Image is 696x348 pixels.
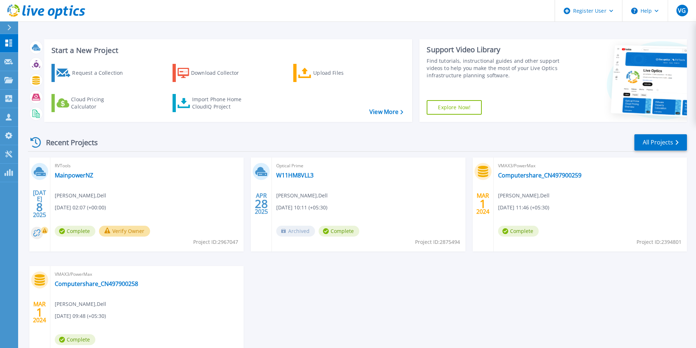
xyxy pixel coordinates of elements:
span: Complete [55,226,95,237]
div: MAR 2024 [476,191,490,217]
div: Cloud Pricing Calculator [71,96,129,110]
span: VMAX3/PowerMax [498,162,683,170]
div: Import Phone Home CloudIQ Project [192,96,249,110]
a: Explore Now! [427,100,482,115]
span: Complete [319,226,359,237]
span: 1 [36,309,43,315]
div: APR 2025 [254,191,268,217]
span: [DATE] 11:46 (+05:30) [498,204,549,212]
span: RVTools [55,162,239,170]
span: [DATE] 09:48 (+05:30) [55,312,106,320]
div: Request a Collection [72,66,130,80]
span: [PERSON_NAME] , Dell [276,192,328,200]
span: Optical Prime [276,162,461,170]
a: MainpowerNZ [55,172,93,179]
a: Computershare_CN497900258 [55,280,138,287]
div: Find tutorials, instructional guides and other support videos to help you make the most of your L... [427,57,563,79]
h3: Start a New Project [51,46,403,54]
a: Upload Files [293,64,374,82]
span: Archived [276,226,315,237]
span: Complete [498,226,539,237]
button: Verify Owner [99,226,150,237]
span: Project ID: 2967047 [193,238,238,246]
span: [PERSON_NAME] , Dell [55,192,106,200]
div: MAR 2024 [33,299,46,326]
span: [PERSON_NAME] , Dell [55,300,106,308]
div: Download Collector [191,66,249,80]
a: View More [369,109,403,115]
span: VG [678,8,686,13]
a: Computershare_CN497900259 [498,172,581,179]
span: 28 [255,201,268,207]
span: Complete [55,334,95,345]
span: [PERSON_NAME] , Dell [498,192,550,200]
a: Request a Collection [51,64,132,82]
a: All Projects [634,134,687,151]
span: 1 [480,201,486,207]
span: 8 [36,204,43,210]
span: Project ID: 2875494 [415,238,460,246]
span: Project ID: 2394801 [637,238,681,246]
span: [DATE] 10:11 (+05:30) [276,204,327,212]
a: W11HM8VLL3 [276,172,314,179]
a: Cloud Pricing Calculator [51,94,132,112]
div: Recent Projects [28,134,108,151]
div: Support Video Library [427,45,563,54]
div: [DATE] 2025 [33,191,46,217]
div: Upload Files [313,66,371,80]
a: Download Collector [173,64,253,82]
span: [DATE] 02:07 (+00:00) [55,204,106,212]
span: VMAX3/PowerMax [55,270,239,278]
